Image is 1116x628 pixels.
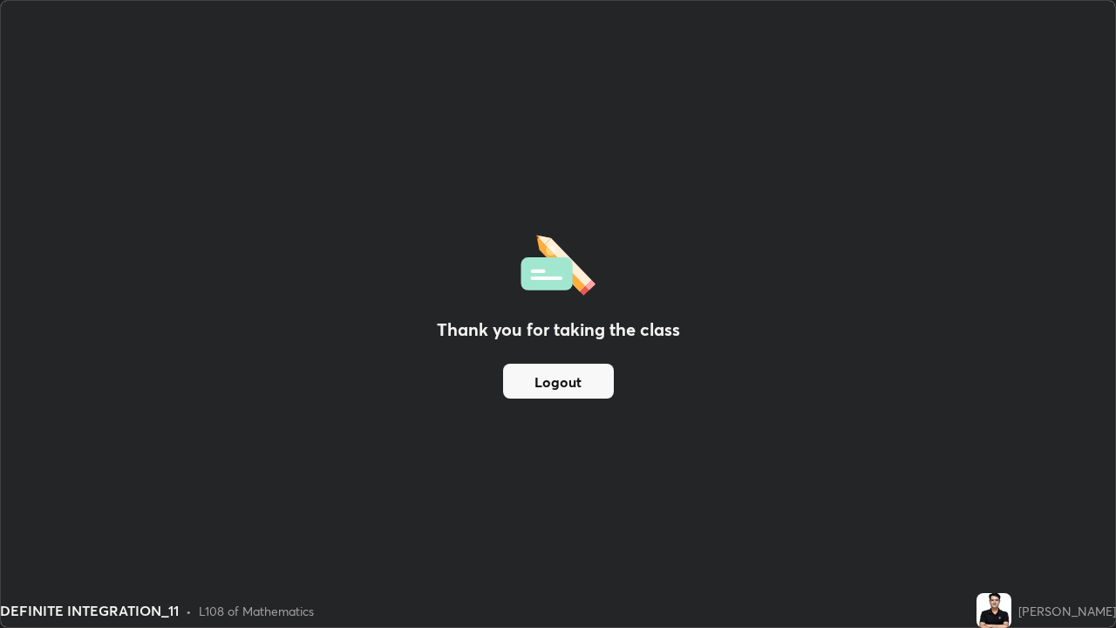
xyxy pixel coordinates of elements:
[1018,602,1116,620] div: [PERSON_NAME]
[186,602,192,620] div: •
[976,593,1011,628] img: 66a2cfd3353e4deab8971698149ceac2.jpg
[199,602,314,620] div: L108 of Mathematics
[503,364,614,399] button: Logout
[437,317,680,343] h2: Thank you for taking the class
[521,229,595,296] img: offlineFeedback.1438e8b3.svg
